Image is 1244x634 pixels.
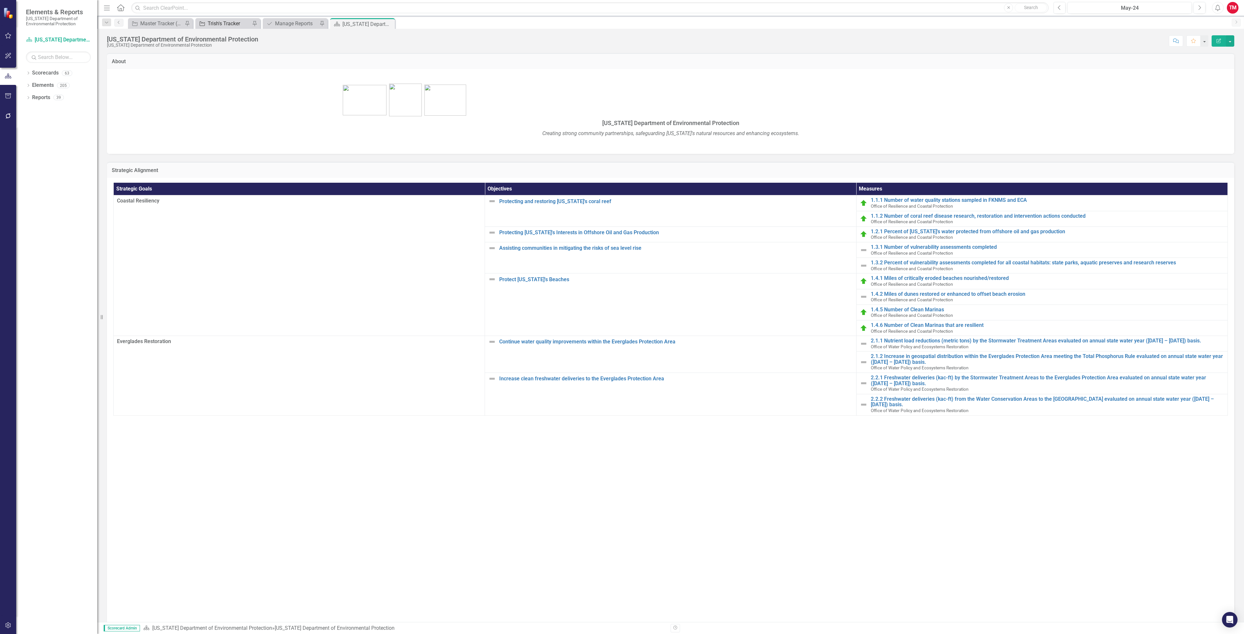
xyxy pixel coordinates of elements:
[485,373,856,416] td: Double-Click to Edit Right Click for Context Menu
[485,226,856,242] td: Double-Click to Edit Right Click for Context Menu
[856,336,1227,352] td: Double-Click to Edit Right Click for Context Menu
[602,120,739,126] span: [US_STATE] Department of Environmental Protection
[871,329,953,334] span: Office of Resilience and Coastal Protection
[499,376,853,382] a: Increase clean freshwater deliveries to the Everglades Protection Area
[112,167,1229,173] h3: Strategic Alignment
[871,260,1224,266] a: 1.3.2 Percent of vulnerability assessments completed for all coastal habitats: state parks, aquat...
[860,324,868,332] img: Routing
[860,215,868,223] img: Routing
[499,199,853,204] a: Protecting and restoring [US_STATE]'s coral reef
[32,82,54,89] a: Elements
[871,396,1224,408] a: 2.2.2 Freshwater deliveries (kac-ft) from the Water Conservation Areas to the [GEOGRAPHIC_DATA] e...
[871,203,953,209] span: Office of Resilience and Coastal Protection
[860,277,868,285] img: Routing
[856,373,1227,394] td: Double-Click to Edit Right Click for Context Menu
[488,197,496,205] img: Not Defined
[485,273,856,336] td: Double-Click to Edit Right Click for Context Menu
[208,19,250,28] div: Trish's Tracker
[32,94,50,101] a: Reports
[856,242,1227,258] td: Double-Click to Edit Right Click for Context Menu
[860,199,868,207] img: Routing
[860,230,868,238] img: Routing
[860,262,868,270] img: Not Defined
[275,625,395,631] div: [US_STATE] Department of Environmental Protection
[871,291,1224,297] a: 1.4.2 Miles of dunes restored or enhanced to offset beach erosion
[32,69,59,77] a: Scorecards
[856,394,1227,415] td: Double-Click to Edit Right Click for Context Menu
[130,19,183,28] a: Master Tracker (External)
[871,219,953,224] span: Office of Resilience and Coastal Protection
[104,625,140,631] span: Scorecard Admin
[856,273,1227,289] td: Double-Click to Edit Right Click for Context Menu
[488,338,496,346] img: Not Defined
[62,70,72,76] div: 63
[871,197,1224,203] a: 1.1.1 Number of water quality stations sampled in FKNMS and ECA
[488,275,496,283] img: Not Defined
[856,226,1227,242] td: Double-Click to Edit Right Click for Context Menu
[488,375,496,383] img: Not Defined
[264,19,318,28] a: Manage Reports
[871,365,969,370] span: Office of Water Policy and Ecosystems Restoration
[424,85,466,116] img: bird1.png
[871,313,953,318] span: Office of Resilience and Coastal Protection
[871,386,969,392] span: Office of Water Policy and Ecosystems Restoration
[871,250,953,256] span: Office of Resilience and Coastal Protection
[499,277,853,282] a: Protect [US_STATE]'s Beaches
[57,83,70,88] div: 205
[542,130,799,136] em: Creating strong community partnerships, safeguarding [US_STATE]'s natural resources and enhancing...
[871,275,1224,281] a: 1.4.1 Miles of critically eroded beaches nourished/restored
[26,52,91,63] input: Search Below...
[114,195,485,336] td: Double-Click to Edit
[856,211,1227,226] td: Double-Click to Edit Right Click for Context Menu
[114,336,485,416] td: Double-Click to Edit
[856,320,1227,336] td: Double-Click to Edit Right Click for Context Menu
[871,338,1224,344] a: 2.1.1 Nutrient load reductions (metric tons) by the Stormwater Treatment Areas evaluated on annua...
[485,336,856,373] td: Double-Click to Edit Right Click for Context Menu
[26,16,91,27] small: [US_STATE] Department of Environmental Protection
[107,36,258,43] div: [US_STATE] Department of Environmental Protection
[53,95,64,100] div: 39
[856,258,1227,273] td: Double-Click to Edit Right Click for Context Menu
[860,246,868,254] img: Not Defined
[152,625,272,631] a: [US_STATE] Department of Environmental Protection
[485,242,856,273] td: Double-Click to Edit Right Click for Context Menu
[117,197,481,205] span: Coastal Resiliency
[197,19,250,28] a: Trish's Tracker
[499,339,853,345] a: Continue water quality improvements within the Everglades Protection Area
[871,375,1224,386] a: 2.2.1 Freshwater deliveries (kac-ft) by the Stormwater Treatment Areas to the Everglades Protecti...
[871,244,1224,250] a: 1.3.1 Number of vulnerability assessments completed
[1227,2,1238,14] button: TM
[1015,3,1047,12] button: Search
[389,84,422,116] img: FL-DEP-LOGO-color-sam%20v4.jpg
[871,408,969,413] span: Office of Water Policy and Ecosystems Restoration
[871,344,969,349] span: Office of Water Policy and Ecosystems Restoration
[860,379,868,387] img: Not Defined
[860,358,868,366] img: Not Defined
[871,297,953,302] span: Office of Resilience and Coastal Protection
[3,7,15,18] img: ClearPoint Strategy
[117,338,481,345] span: Everglades Restoration
[1222,612,1238,628] div: Open Intercom Messenger
[1067,2,1192,14] button: May-24
[871,229,1224,235] a: 1.2.1 Percent of [US_STATE]'s water protected from offshore oil and gas production
[499,245,853,251] a: Assisting communities in mitigating the risks of sea level rise
[1024,5,1038,10] span: Search
[26,8,91,16] span: Elements & Reports
[871,235,953,240] span: Office of Resilience and Coastal Protection
[343,85,386,115] img: bhsp1.png
[860,293,868,301] img: Not Defined
[143,625,666,632] div: »
[485,195,856,226] td: Double-Click to Edit Right Click for Context Menu
[488,244,496,252] img: Not Defined
[856,289,1227,305] td: Double-Click to Edit Right Click for Context Menu
[112,59,1229,64] h3: About
[860,340,868,348] img: Not Defined
[871,307,1224,313] a: 1.4.5 Number of Clean Marinas
[871,213,1224,219] a: 1.1.2 Number of coral reef disease research, restoration and intervention actions conducted
[856,305,1227,320] td: Double-Click to Edit Right Click for Context Menu
[871,266,953,271] span: Office of Resilience and Coastal Protection
[488,229,496,236] img: Not Defined
[871,353,1224,365] a: 2.1.2 Increase in geospatial distribution within the Everglades Protection Area meeting the Total...
[856,352,1227,373] td: Double-Click to Edit Right Click for Context Menu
